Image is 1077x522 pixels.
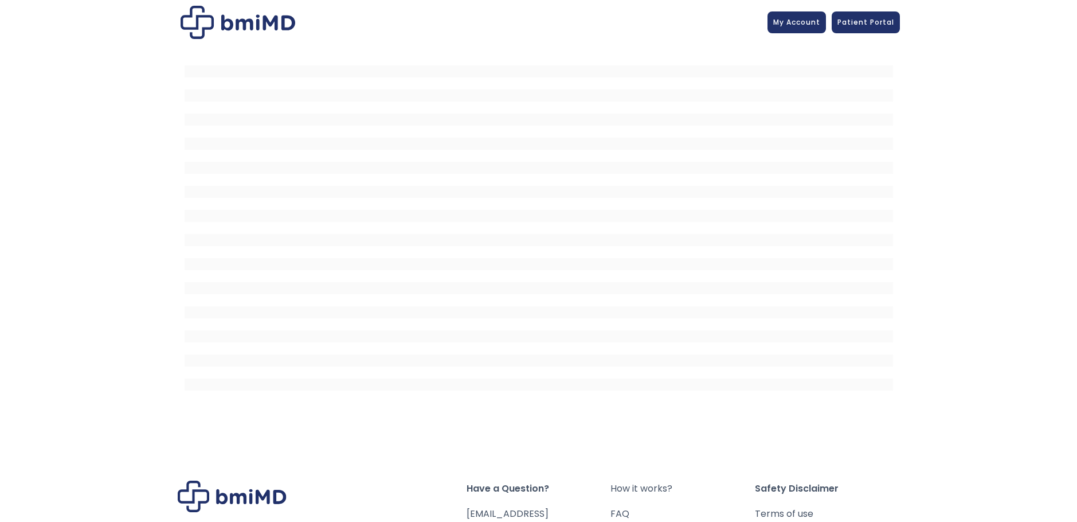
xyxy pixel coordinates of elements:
a: Terms of use [755,506,899,522]
a: FAQ [610,506,755,522]
img: Brand Logo [178,481,287,512]
a: Patient Portal [832,11,900,33]
span: Patient Portal [837,17,894,27]
span: Safety Disclaimer [755,481,899,497]
span: Have a Question? [467,481,611,497]
a: My Account [767,11,826,33]
img: Patient Messaging Portal [181,6,295,39]
iframe: MDI Patient Messaging Portal [185,53,893,398]
a: How it works? [610,481,755,497]
span: My Account [773,17,820,27]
